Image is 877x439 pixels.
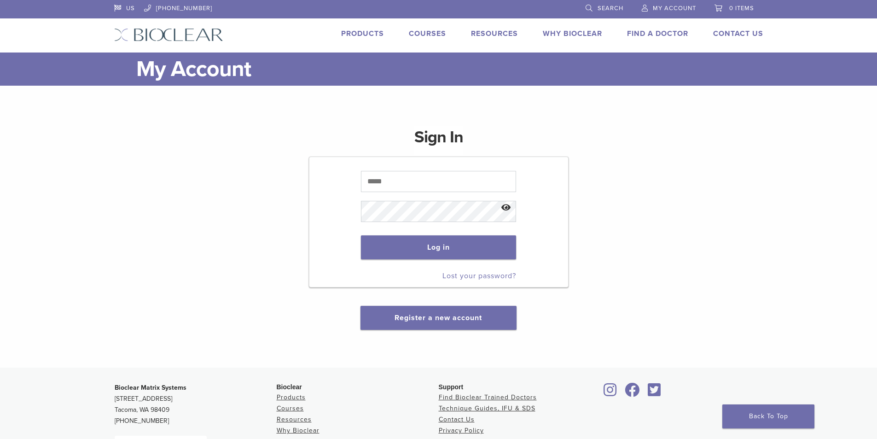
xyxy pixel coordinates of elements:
a: Technique Guides, IFU & SDS [439,404,535,412]
p: [STREET_ADDRESS] Tacoma, WA 98409 [PHONE_NUMBER] [115,382,277,427]
a: Back To Top [722,404,814,428]
button: Register a new account [360,306,516,330]
a: Bioclear [622,388,643,398]
a: Products [341,29,384,38]
a: Courses [277,404,304,412]
a: Find Bioclear Trained Doctors [439,393,537,401]
span: Search [598,5,623,12]
a: Register a new account [395,313,482,322]
a: Contact Us [713,29,763,38]
a: Contact Us [439,416,475,423]
a: Find A Doctor [627,29,688,38]
a: Courses [409,29,446,38]
a: Bioclear [645,388,664,398]
a: Why Bioclear [543,29,602,38]
a: Bioclear [601,388,620,398]
a: Resources [471,29,518,38]
a: Products [277,393,306,401]
span: My Account [653,5,696,12]
a: Privacy Policy [439,427,484,434]
h1: My Account [136,53,763,86]
strong: Bioclear Matrix Systems [115,384,186,392]
a: Why Bioclear [277,427,319,434]
a: Lost your password? [442,271,516,281]
button: Show password [496,196,516,220]
h1: Sign In [414,126,463,156]
button: Log in [361,235,516,259]
a: Resources [277,416,312,423]
span: 0 items [729,5,754,12]
span: Support [439,383,464,391]
img: Bioclear [114,28,223,41]
span: Bioclear [277,383,302,391]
